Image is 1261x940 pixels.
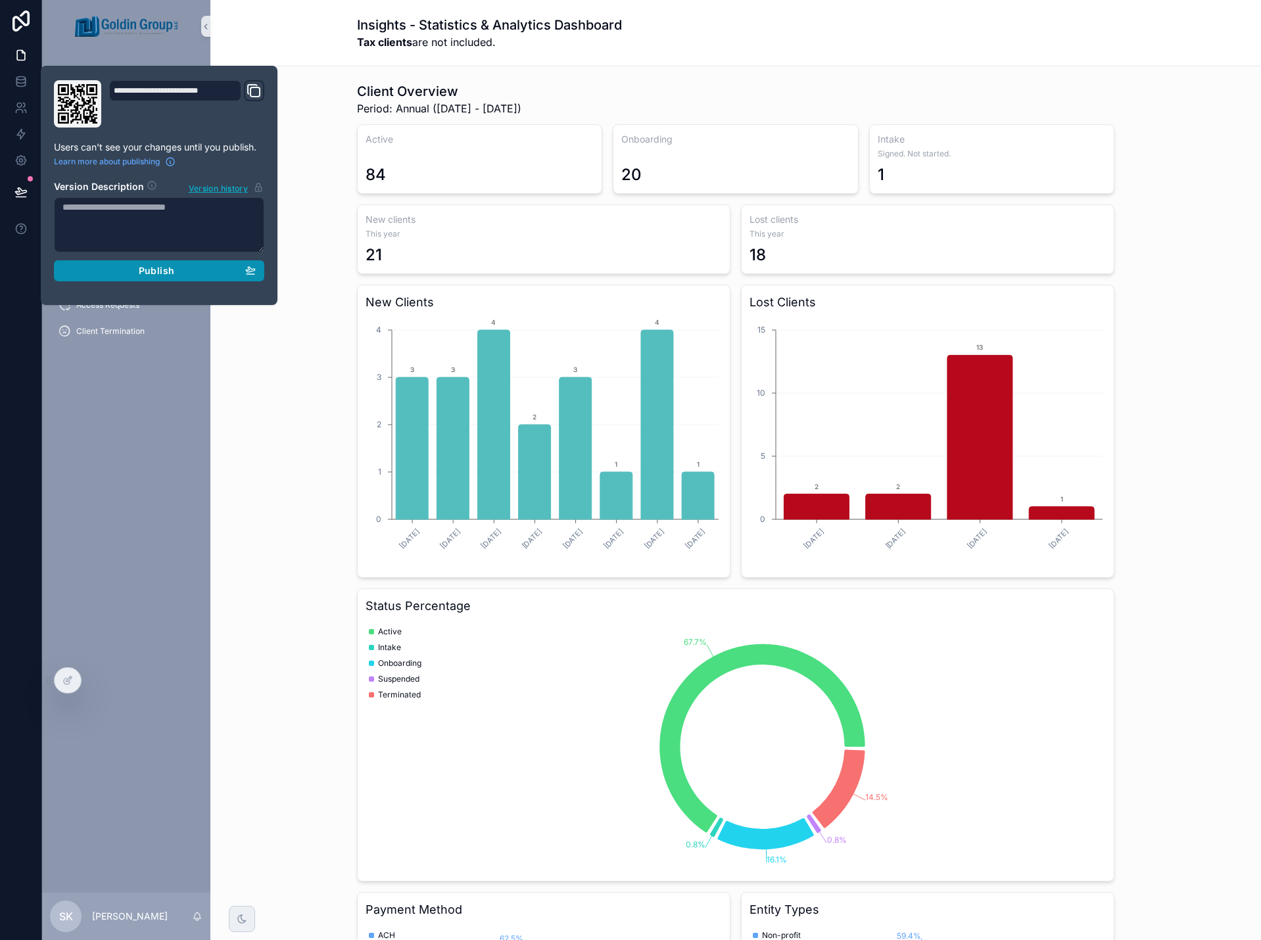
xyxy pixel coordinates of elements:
text: [DATE] [683,527,707,551]
div: 84 [366,164,386,185]
div: 1 [878,164,884,185]
tspan: 0.8% [686,839,705,849]
h3: Lost clients [749,213,1106,226]
a: Access Requests [50,293,202,317]
a: Learn more about publishing [54,156,176,167]
span: Access Requests [76,300,139,310]
h3: Onboarding [621,133,849,146]
h1: Insights - Statistics & Analytics Dashboard [357,16,622,34]
tspan: 14.5% [865,792,888,802]
h3: Lost Clients [749,293,1106,312]
tspan: 67.7% [684,637,707,647]
h3: New Clients [366,293,722,312]
tspan: 0 [376,514,381,524]
text: [DATE] [397,527,421,551]
text: 2 [896,482,900,490]
h3: Intake [878,133,1106,146]
button: Publish [54,260,264,281]
text: [DATE] [520,527,544,551]
div: chart [749,317,1106,569]
h1: Client Overview [357,82,521,101]
span: are not included. [357,34,622,50]
tspan: 0 [760,514,765,524]
div: 18 [749,245,766,266]
tspan: 16.1% [767,855,787,864]
text: [DATE] [642,527,666,551]
text: 1 [615,460,617,468]
span: Suspended [378,674,419,684]
img: App logo [75,16,178,37]
div: Domain and Custom Link [109,80,264,128]
span: Signed. Not started. [878,149,1106,159]
span: Publish [139,265,174,277]
text: 2 [815,482,819,490]
text: 1 [1060,495,1063,503]
tspan: 1 [378,467,381,477]
h2: Version Description [54,180,144,195]
span: Intake [378,642,401,653]
span: Period: Annual ([DATE] - [DATE]) [357,101,521,116]
span: Client Termination [76,326,145,337]
tspan: 5 [761,451,765,461]
span: Version history [189,181,248,194]
h3: New clients [366,213,722,226]
text: 4 [491,318,496,326]
text: [DATE] [479,527,503,551]
div: 20 [621,164,642,185]
h3: Payment Method [366,901,722,919]
text: [DATE] [884,527,907,551]
text: 3 [451,365,455,373]
button: Version history [188,180,264,195]
span: This year [749,229,1106,239]
div: scrollable content [42,53,210,360]
h3: Entity Types [749,901,1106,919]
tspan: 2 [377,419,381,429]
text: [DATE] [602,527,625,551]
div: 21 [366,245,382,266]
text: 4 [655,318,659,326]
text: [DATE] [801,527,825,551]
span: Terminated [378,690,421,700]
span: This year [366,229,722,239]
a: Client Termination [50,319,202,343]
h3: Status Percentage [366,597,1106,615]
span: Active [378,626,402,637]
span: Learn more about publishing [54,156,160,167]
text: 3 [410,365,414,373]
tspan: 3 [377,372,381,382]
tspan: 10 [757,388,765,398]
p: [PERSON_NAME] [92,910,168,923]
h3: Active [366,133,594,146]
span: Onboarding [378,658,421,669]
strong: Tax clients [357,35,412,49]
tspan: 4 [376,325,381,335]
text: 3 [573,365,577,373]
text: 1 [697,460,700,468]
span: SK [59,908,73,924]
text: 2 [533,413,536,421]
div: chart [366,621,1106,873]
text: [DATE] [439,527,462,551]
p: Users can't see your changes until you publish. [54,141,264,154]
div: chart [366,317,722,569]
text: [DATE] [1047,527,1070,551]
tspan: 15 [757,325,765,335]
a: Dashboard [50,62,202,85]
text: 13 [976,343,983,351]
text: [DATE] [965,527,989,551]
tspan: 0.8% [827,835,847,845]
text: [DATE] [561,527,584,551]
